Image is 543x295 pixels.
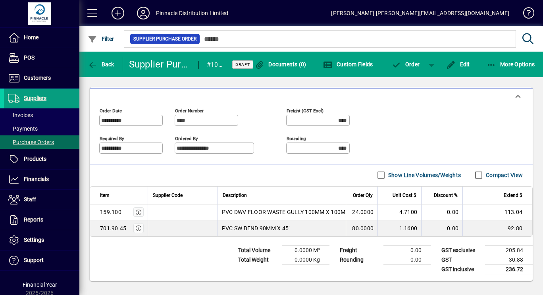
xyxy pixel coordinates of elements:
[353,191,373,200] span: Order Qty
[4,135,79,149] a: Purchase Orders
[24,34,39,40] span: Home
[24,95,46,101] span: Suppliers
[79,57,123,71] app-page-header-button: Back
[421,220,462,236] td: 0.00
[462,204,532,220] td: 113.04
[222,224,290,232] span: PVC SW BEND 90MM X 45'
[105,6,131,20] button: Add
[485,245,533,255] td: 205.84
[434,191,458,200] span: Discount %
[235,62,250,67] span: Draft
[88,61,114,67] span: Back
[377,204,421,220] td: 4.7100
[153,191,183,200] span: Supplier Code
[331,7,509,19] div: [PERSON_NAME] [PERSON_NAME][EMAIL_ADDRESS][DOMAIN_NAME]
[24,54,35,61] span: POS
[391,61,420,67] span: Order
[383,255,431,264] td: 0.00
[24,75,51,81] span: Customers
[504,191,522,200] span: Extend $
[517,2,533,27] a: Knowledge Base
[234,245,282,255] td: Total Volume
[23,282,57,288] span: Financial Year
[88,36,114,42] span: Filter
[485,255,533,264] td: 30.88
[24,257,44,263] span: Support
[156,7,228,19] div: Pinnacle Distribution Limited
[437,255,485,264] td: GST
[234,255,282,264] td: Total Weight
[4,122,79,135] a: Payments
[24,196,36,202] span: Staff
[336,245,383,255] td: Freight
[282,255,329,264] td: 0.0000 Kg
[175,108,204,113] mat-label: Order number
[24,216,43,223] span: Reports
[86,57,116,71] button: Back
[100,224,126,232] div: 701.90.45
[462,220,532,236] td: 92.80
[86,32,116,46] button: Filter
[393,191,416,200] span: Unit Cost $
[446,61,470,67] span: Edit
[131,6,156,20] button: Profile
[444,57,472,71] button: Edit
[4,28,79,48] a: Home
[129,58,191,71] div: Supplier Purchase Order
[287,108,323,113] mat-label: Freight (GST excl)
[484,171,523,179] label: Compact View
[255,61,306,67] span: Documents (0)
[100,108,122,113] mat-label: Order date
[24,176,49,182] span: Financials
[253,57,308,71] button: Documents (0)
[437,245,485,255] td: GST exclusive
[321,57,375,71] button: Custom Fields
[8,125,38,132] span: Payments
[487,61,535,67] span: More Options
[24,156,46,162] span: Products
[346,220,377,236] td: 80.0000
[4,149,79,169] a: Products
[133,35,196,43] span: Supplier Purchase Order
[223,191,247,200] span: Description
[4,68,79,88] a: Customers
[383,245,431,255] td: 0.00
[287,135,306,141] mat-label: Rounding
[4,108,79,122] a: Invoices
[4,251,79,270] a: Support
[485,264,533,274] td: 236.72
[4,170,79,189] a: Financials
[100,208,121,216] div: 159.100
[485,57,537,71] button: More Options
[8,112,33,118] span: Invoices
[282,245,329,255] td: 0.0000 M³
[207,58,222,71] div: #1003
[24,237,44,243] span: Settings
[387,57,424,71] button: Order
[4,210,79,230] a: Reports
[100,135,124,141] mat-label: Required by
[222,208,350,216] span: PVC DWV FLOOR WASTE GULLY 100MM X 100MM
[100,191,110,200] span: Item
[346,204,377,220] td: 24.0000
[323,61,373,67] span: Custom Fields
[336,255,383,264] td: Rounding
[387,171,461,179] label: Show Line Volumes/Weights
[4,48,79,68] a: POS
[4,190,79,210] a: Staff
[437,264,485,274] td: GST inclusive
[377,220,421,236] td: 1.1600
[4,230,79,250] a: Settings
[8,139,54,145] span: Purchase Orders
[175,135,198,141] mat-label: Ordered by
[421,204,462,220] td: 0.00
